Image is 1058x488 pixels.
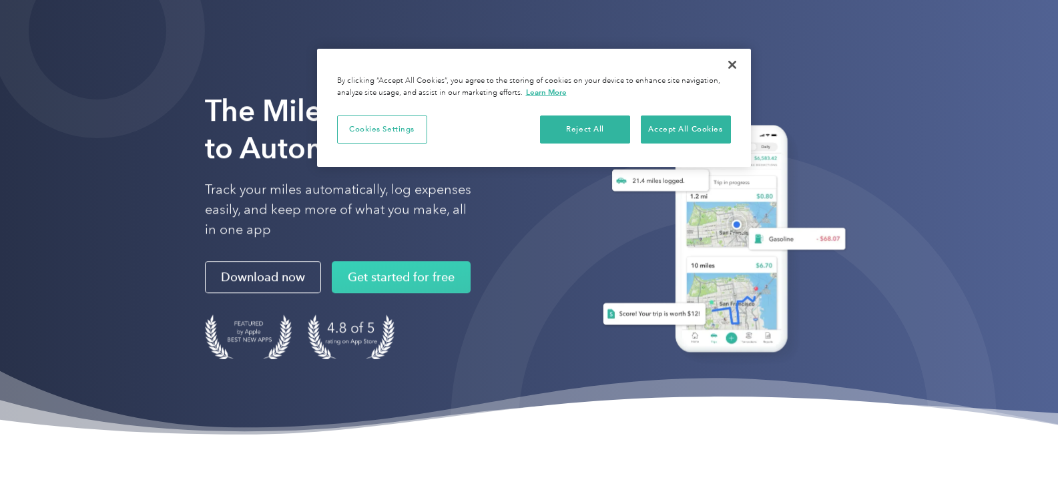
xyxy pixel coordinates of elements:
[641,115,731,144] button: Accept All Cookies
[540,115,630,144] button: Reject All
[205,180,472,240] p: Track your miles automatically, log expenses easily, and keep more of what you make, all in one app
[205,314,292,359] img: Badge for Featured by Apple Best New Apps
[308,314,394,359] img: 4.9 out of 5 stars on the app store
[205,261,321,293] a: Download now
[317,49,751,167] div: Privacy
[205,93,559,166] strong: The Mileage Tracking App to Automate Your Logs
[332,261,471,293] a: Get started for free
[317,49,751,167] div: Cookie banner
[718,50,747,79] button: Close
[337,115,427,144] button: Cookies Settings
[526,87,567,97] a: More information about your privacy, opens in a new tab
[337,75,731,99] div: By clicking “Accept All Cookies”, you agree to the storing of cookies on your device to enhance s...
